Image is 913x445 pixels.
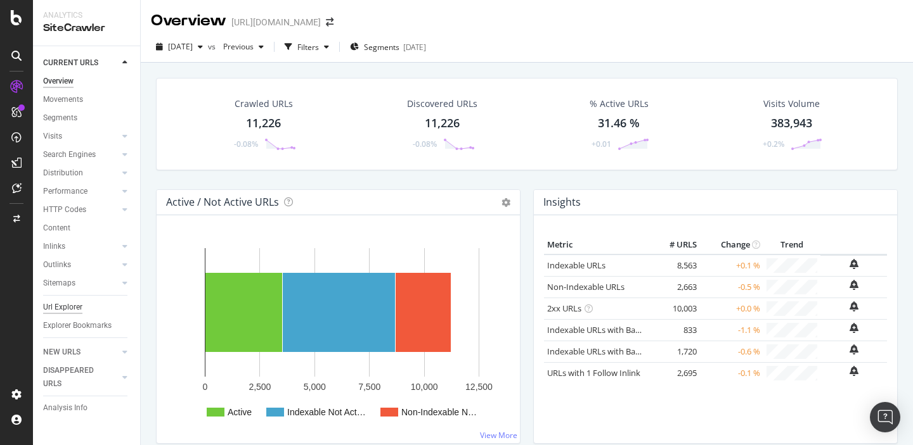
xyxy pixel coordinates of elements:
[287,407,366,417] text: Indexable Not Act…
[43,319,131,332] a: Explorer Bookmarks
[231,16,321,28] div: [URL][DOMAIN_NAME]
[43,111,131,125] a: Segments
[249,382,271,392] text: 2,500
[43,75,131,88] a: Overview
[364,42,399,53] span: Segments
[235,97,293,110] div: Crawled URLs
[502,198,510,207] i: Options
[218,37,269,57] button: Previous
[203,382,208,392] text: 0
[43,222,70,235] div: Content
[43,185,119,198] a: Performance
[850,280,858,290] div: bell-plus
[43,346,119,359] a: NEW URLS
[43,56,119,70] a: CURRENT URLS
[168,41,193,52] span: 2025 Aug. 13th
[763,235,820,254] th: Trend
[218,41,254,52] span: Previous
[228,407,252,417] text: Active
[649,319,700,341] td: 833
[870,402,900,432] div: Open Intercom Messenger
[43,401,131,415] a: Analysis Info
[590,97,649,110] div: % Active URLs
[166,194,279,211] h4: Active / Not Active URLs
[403,42,426,53] div: [DATE]
[43,222,131,235] a: Content
[850,301,858,311] div: bell-plus
[43,148,119,161] a: Search Engines
[547,367,640,379] a: URLs with 1 Follow Inlink
[151,10,226,32] div: Overview
[43,203,119,216] a: HTTP Codes
[480,430,517,441] a: View More
[43,401,87,415] div: Analysis Info
[700,298,763,319] td: +0.0 %
[547,303,581,314] a: 2xx URLs
[43,10,130,21] div: Analytics
[43,185,87,198] div: Performance
[592,139,611,149] div: +0.01
[234,139,258,149] div: -0.08%
[850,366,858,376] div: bell-plus
[850,344,858,354] div: bell-plus
[151,37,208,57] button: [DATE]
[649,298,700,319] td: 10,003
[43,75,74,88] div: Overview
[280,37,334,57] button: Filters
[43,258,71,272] div: Outlinks
[43,346,81,359] div: NEW URLS
[43,93,131,106] a: Movements
[43,301,82,314] div: Url Explorer
[465,382,493,392] text: 12,500
[43,319,112,332] div: Explorer Bookmarks
[43,203,86,216] div: HTTP Codes
[649,235,700,254] th: # URLS
[43,277,119,290] a: Sitemaps
[43,258,119,272] a: Outlinks
[700,235,763,254] th: Change
[547,260,605,271] a: Indexable URLs
[649,276,700,298] td: 2,663
[547,324,653,335] a: Indexable URLs with Bad H1
[850,259,858,269] div: bell-plus
[771,115,812,132] div: 383,943
[43,93,83,106] div: Movements
[547,346,685,357] a: Indexable URLs with Bad Description
[43,364,119,391] a: DISAPPEARED URLS
[425,115,460,132] div: 11,226
[43,56,98,70] div: CURRENT URLS
[208,41,218,52] span: vs
[407,97,477,110] div: Discovered URLs
[43,130,119,143] a: Visits
[43,364,107,391] div: DISAPPEARED URLS
[43,277,75,290] div: Sitemaps
[547,281,625,292] a: Non-Indexable URLs
[43,111,77,125] div: Segments
[700,319,763,341] td: -1.1 %
[345,37,431,57] button: Segments[DATE]
[246,115,281,132] div: 11,226
[43,21,130,35] div: SiteCrawler
[700,254,763,277] td: +0.1 %
[649,254,700,277] td: 8,563
[43,166,119,180] a: Distribution
[43,166,83,180] div: Distribution
[358,382,380,392] text: 7,500
[43,301,131,314] a: Url Explorer
[297,42,319,53] div: Filters
[304,382,326,392] text: 5,000
[543,194,581,211] h4: Insights
[326,18,333,27] div: arrow-right-arrow-left
[43,130,62,143] div: Visits
[167,235,510,433] svg: A chart.
[850,323,858,333] div: bell-plus
[598,115,640,132] div: 31.46 %
[411,382,438,392] text: 10,000
[649,341,700,362] td: 1,720
[43,240,119,253] a: Inlinks
[700,362,763,384] td: -0.1 %
[401,407,477,417] text: Non-Indexable N…
[43,148,96,161] div: Search Engines
[763,97,820,110] div: Visits Volume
